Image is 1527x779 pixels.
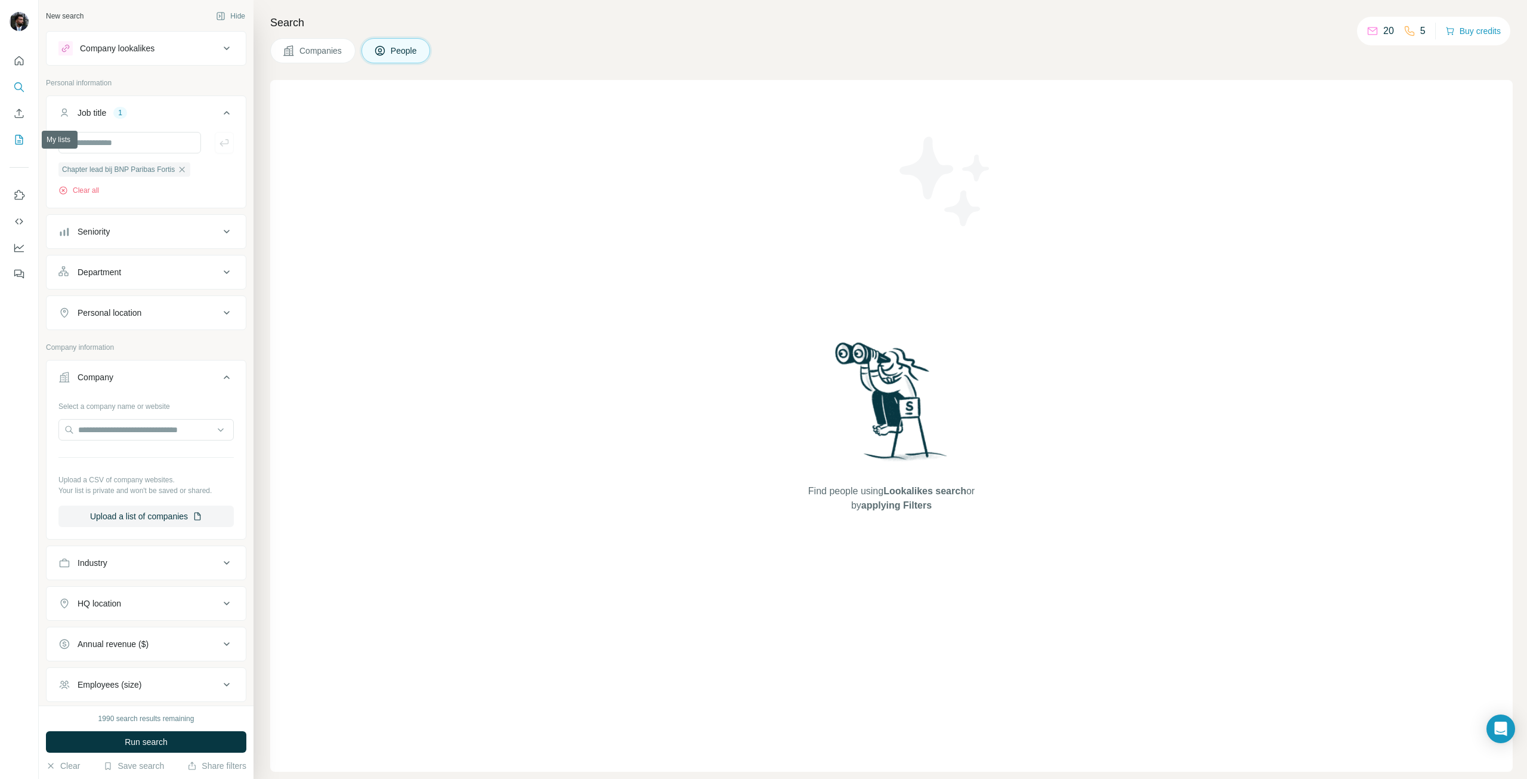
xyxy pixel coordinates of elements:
div: Annual revenue ($) [78,638,149,650]
button: Hide [208,7,254,25]
button: Buy credits [1445,23,1501,39]
h4: Search [270,14,1513,31]
div: Select a company name or website [58,396,234,412]
img: Avatar [10,12,29,31]
button: Clear all [58,185,99,196]
button: Company lookalikes [47,34,246,63]
div: Seniority [78,226,110,238]
div: Industry [78,557,107,569]
div: New search [46,11,84,21]
button: Personal location [47,298,246,327]
button: Department [47,258,246,287]
p: 20 [1383,24,1394,38]
button: Annual revenue ($) [47,630,246,658]
span: Companies [299,45,343,57]
button: Save search [103,760,164,772]
button: Feedback [10,263,29,285]
div: Department [78,266,121,278]
span: applying Filters [861,500,932,510]
span: Run search [125,736,168,748]
p: Personal information [46,78,246,88]
button: Run search [46,731,246,753]
span: People [391,45,418,57]
img: Surfe Illustration - Stars [892,128,999,235]
p: 5 [1420,24,1426,38]
div: Job title [78,107,106,119]
button: Employees (size) [47,670,246,699]
span: Find people using or by [796,484,987,513]
div: Personal location [78,307,141,319]
span: Lookalikes search [883,486,966,496]
p: Upload a CSV of company websites. [58,475,234,485]
button: Industry [47,549,246,577]
button: Company [47,363,246,396]
span: Chapter lead bij BNP Paribas Fortis [62,164,175,175]
div: Open Intercom Messenger [1486,715,1515,743]
div: HQ location [78,598,121,609]
button: Use Surfe API [10,211,29,232]
button: Search [10,76,29,98]
p: Your list is private and won't be saved or shared. [58,485,234,496]
div: Company [78,371,113,383]
div: 1990 search results remaining [98,713,194,724]
div: Employees (size) [78,679,141,691]
button: HQ location [47,589,246,618]
button: Upload a list of companies [58,506,234,527]
div: Company lookalikes [80,42,154,54]
button: Job title1 [47,98,246,132]
button: Quick start [10,50,29,72]
div: 1 [113,107,127,118]
button: Use Surfe on LinkedIn [10,184,29,206]
button: Dashboard [10,237,29,258]
p: Company information [46,342,246,353]
button: Clear [46,760,80,772]
button: Enrich CSV [10,103,29,124]
img: Surfe Illustration - Woman searching with binoculars [830,339,954,472]
button: My lists [10,129,29,150]
button: Share filters [187,760,246,772]
button: Seniority [47,217,246,246]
